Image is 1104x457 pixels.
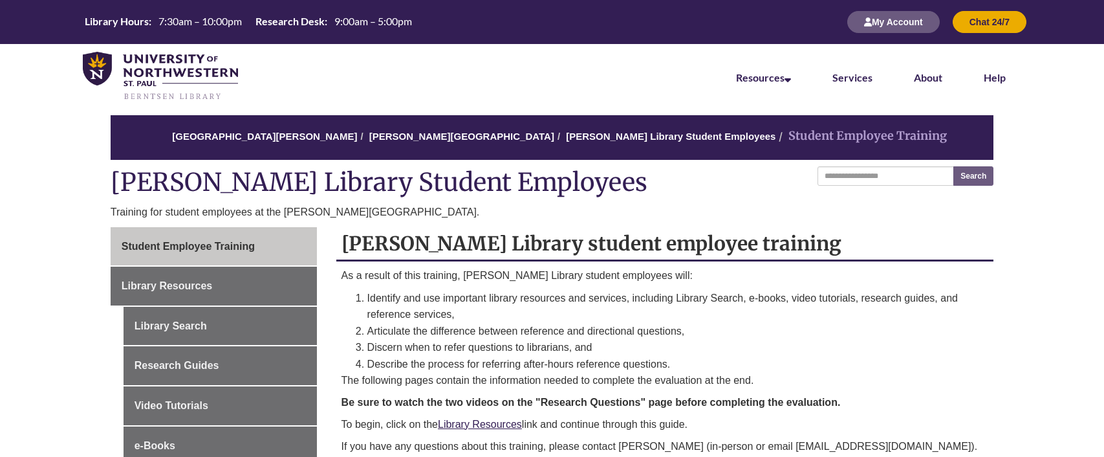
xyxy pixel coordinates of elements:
[341,268,989,284] p: As a result of this training, [PERSON_NAME] Library student employees will:
[124,307,317,346] a: Library Search
[111,166,994,201] h1: [PERSON_NAME] Library Student Employees
[122,280,213,291] span: Library Resources
[953,16,1026,27] a: Chat 24/7
[367,339,989,356] li: Discern when to refer questions to librarians, and
[124,346,317,385] a: Research Guides
[334,15,412,27] span: 9:00am – 5:00pm
[80,14,417,30] a: Hours Today
[111,267,317,306] a: Library Resources
[172,131,357,142] a: [GEOGRAPHIC_DATA][PERSON_NAME]
[336,227,994,262] h2: [PERSON_NAME] Library student employee training
[832,71,872,84] a: Services
[111,115,994,160] nav: breadcrumb
[369,131,554,142] a: [PERSON_NAME][GEOGRAPHIC_DATA]
[250,14,329,28] th: Research Desk:
[341,373,989,388] p: The following pages contain the information needed to complete the evaluation at the end.
[367,356,989,373] li: Describe the process for referring after-hours reference questions.
[341,439,989,454] p: If you have any questions about this training, please contact [PERSON_NAME] (in-person or email [...
[953,11,1026,33] button: Chat 24/7
[438,419,522,430] a: Library Resources
[124,386,317,425] a: Video Tutorials
[80,14,417,28] table: Hours Today
[953,166,993,186] button: Search
[736,71,791,84] a: Resources
[80,14,153,28] th: Library Hours:
[914,71,942,84] a: About
[111,227,317,266] a: Student Employee Training
[341,397,841,408] strong: Be sure to watch the two videos on the "Research Questions" page before completing the evaluation.
[83,52,238,101] img: UNWSP Library Logo
[158,15,242,27] span: 7:30am – 10:00pm
[775,127,947,146] li: Student Employee Training
[984,71,1006,84] a: Help
[367,323,989,340] li: Articulate the difference between reference and directional questions,
[566,131,775,142] a: [PERSON_NAME] Library Student Employees
[847,11,940,33] button: My Account
[847,16,940,27] a: My Account
[341,417,989,432] p: To begin, click on the link and continue through this guide.
[111,206,480,217] span: Training for student employees at the [PERSON_NAME][GEOGRAPHIC_DATA].
[122,241,255,252] span: Student Employee Training
[367,290,989,323] li: Identify and use important library resources and services, including Library Search, e-books, vid...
